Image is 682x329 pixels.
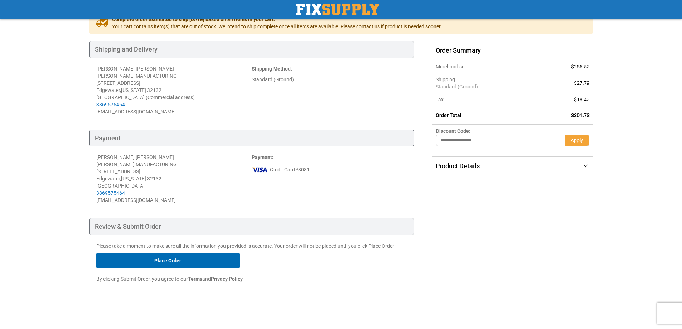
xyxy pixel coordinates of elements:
[89,41,415,58] div: Shipping and Delivery
[252,154,272,160] span: Payment
[252,164,407,175] div: Credit Card *8081
[565,135,589,146] button: Apply
[296,4,379,15] img: Fix Industrial Supply
[96,242,407,250] p: Please take a moment to make sure all the information you provided is accurate. Your order will n...
[574,80,590,86] span: $27.79
[96,102,125,107] a: 3869575464
[296,4,379,15] a: store logo
[96,154,252,197] div: [PERSON_NAME] [PERSON_NAME] [PERSON_NAME] MANUFACTURING [STREET_ADDRESS] Edgewater , 32132 [GEOGR...
[89,130,415,147] div: Payment
[96,190,125,196] a: 3869575464
[89,218,415,235] div: Review & Submit Order
[211,276,243,282] strong: Privacy Policy
[432,41,593,60] span: Order Summary
[252,66,291,72] span: Shipping Method
[252,154,274,160] strong: :
[96,109,176,115] span: [EMAIL_ADDRESS][DOMAIN_NAME]
[436,128,470,134] span: Discount Code:
[574,97,590,102] span: $18.42
[571,112,590,118] span: $301.73
[96,197,176,203] span: [EMAIL_ADDRESS][DOMAIN_NAME]
[436,162,480,170] span: Product Details
[436,112,461,118] strong: Order Total
[252,66,292,72] strong: :
[252,164,268,175] img: vi.png
[188,276,202,282] strong: Terms
[252,76,407,83] div: Standard (Ground)
[96,65,252,115] address: [PERSON_NAME] [PERSON_NAME] [PERSON_NAME] MANUFACTURING [STREET_ADDRESS] Edgewater , 32132 [GEOGR...
[436,77,455,82] span: Shipping
[432,93,538,106] th: Tax
[432,60,538,73] th: Merchandise
[436,83,534,90] span: Standard (Ground)
[571,137,583,143] span: Apply
[112,16,442,23] span: Complete order estimated to ship [DATE] based on all items in your cart.
[571,64,590,69] span: $255.52
[112,23,442,30] span: Your cart contains item(s) that are out of stock. We intend to ship complete once all items are a...
[121,87,146,93] span: [US_STATE]
[96,253,240,268] button: Place Order
[96,275,407,282] p: By clicking Submit Order, you agree to our and
[121,176,146,182] span: [US_STATE]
